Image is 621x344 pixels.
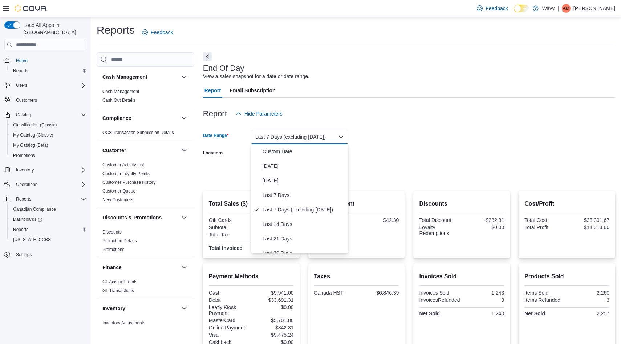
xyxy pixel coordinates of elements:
div: Loyalty Redemptions [419,224,460,236]
button: Classification (Classic) [7,120,89,130]
a: Feedback [139,25,176,40]
div: $14,313.66 [568,224,609,230]
span: Reports [10,225,86,234]
div: Total Discount [419,217,460,223]
h3: Report [203,109,227,118]
span: Settings [16,252,32,258]
span: Home [16,58,28,64]
a: Cash Out Details [102,98,135,103]
span: Promotions [102,247,125,252]
button: Inventory [1,165,89,175]
button: Home [1,55,89,65]
span: Customer Purchase History [102,179,156,185]
button: My Catalog (Classic) [7,130,89,140]
button: Reports [1,194,89,204]
a: OCS Transaction Submission Details [102,130,174,135]
span: Load All Apps in [GEOGRAPHIC_DATA] [20,21,86,36]
h3: End Of Day [203,64,244,73]
h2: Payment Methods [209,272,294,281]
a: Promotion Details [102,238,137,243]
span: Canadian Compliance [10,205,86,214]
span: Reports [10,66,86,75]
span: Feedback [151,29,173,36]
button: Reports [7,66,89,76]
span: Last 30 Days [263,249,345,258]
button: Customer [102,147,178,154]
h2: Products Sold [524,272,609,281]
a: Promotions [10,151,38,160]
h2: Invoices Sold [419,272,504,281]
span: My Catalog (Classic) [10,131,86,139]
a: Customer Queue [102,189,135,194]
a: Cash Management [102,89,139,94]
span: Reports [13,68,28,74]
h3: Compliance [102,114,131,122]
div: $6,846.39 [358,290,399,296]
strong: Net Sold [419,311,440,316]
a: Feedback [474,1,511,16]
label: Locations [203,150,224,156]
div: Cash [209,290,250,296]
button: Users [1,80,89,90]
span: Dark Mode [514,12,514,13]
a: Classification (Classic) [10,121,60,129]
div: $42.30 [358,217,399,223]
a: Dashboards [10,215,45,224]
a: My Catalog (Classic) [10,131,56,139]
button: Discounts & Promotions [102,214,178,221]
div: Items Sold [524,290,565,296]
span: Users [13,81,86,90]
a: GL Transactions [102,288,134,293]
span: My Catalog (Beta) [10,141,86,150]
button: Catalog [13,110,34,119]
span: My Catalog (Classic) [13,132,53,138]
h2: Taxes [314,272,399,281]
h3: Finance [102,264,122,271]
span: Home [13,56,86,65]
div: Cash Management [97,87,194,108]
button: Discounts & Promotions [180,213,188,222]
span: Users [16,82,27,88]
h3: Inventory [102,305,125,312]
div: Invoices Sold [419,290,460,296]
button: Catalog [1,110,89,120]
div: Subtotal [209,224,250,230]
div: Compliance [97,128,194,140]
button: Customers [1,95,89,105]
div: 3 [568,297,609,303]
span: Customer Loyalty Points [102,171,150,177]
span: OCS Transaction Submission Details [102,130,174,135]
span: Dashboards [13,216,42,222]
span: [DATE] [263,162,345,170]
button: Settings [1,249,89,260]
span: Classification (Classic) [10,121,86,129]
h2: Total Sales ($) [209,199,294,208]
span: GL Account Totals [102,279,137,285]
div: Total Tax [209,232,250,238]
a: Dashboards [7,214,89,224]
p: [PERSON_NAME] [573,4,615,13]
span: Custom Date [263,147,345,156]
button: Reports [13,195,34,203]
button: My Catalog (Beta) [7,140,89,150]
a: Discounts [102,230,122,235]
button: Users [13,81,30,90]
div: 1,240 [463,311,504,316]
div: 2,260 [568,290,609,296]
span: GL Transactions [102,288,134,294]
a: Reports [10,66,31,75]
h2: Discounts [419,199,504,208]
p: | [557,4,559,13]
div: $33,691.31 [253,297,294,303]
div: $842.31 [253,325,294,331]
button: Inventory [102,305,178,312]
div: 1,243 [463,290,504,296]
button: Cash Management [180,73,188,81]
span: Customer Activity List [102,162,144,168]
a: Inventory Adjustments [102,320,145,325]
span: Operations [13,180,86,189]
h1: Reports [97,23,135,37]
div: MasterCard [209,317,250,323]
